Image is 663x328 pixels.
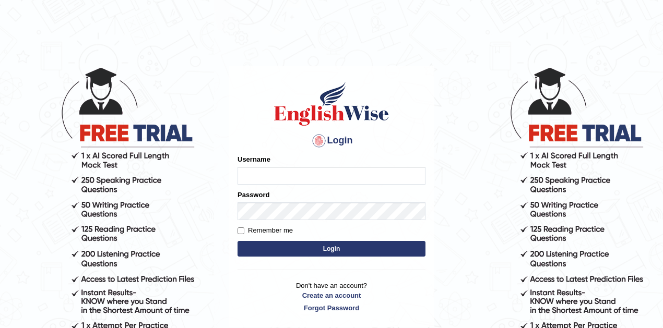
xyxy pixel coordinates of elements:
[238,190,269,200] label: Password
[238,281,425,313] p: Don't have an account?
[238,154,270,164] label: Username
[238,290,425,300] a: Create an account
[272,80,391,127] img: Logo of English Wise sign in for intelligent practice with AI
[238,227,244,234] input: Remember me
[238,241,425,257] button: Login
[238,303,425,313] a: Forgot Password
[238,132,425,149] h4: Login
[238,225,293,236] label: Remember me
